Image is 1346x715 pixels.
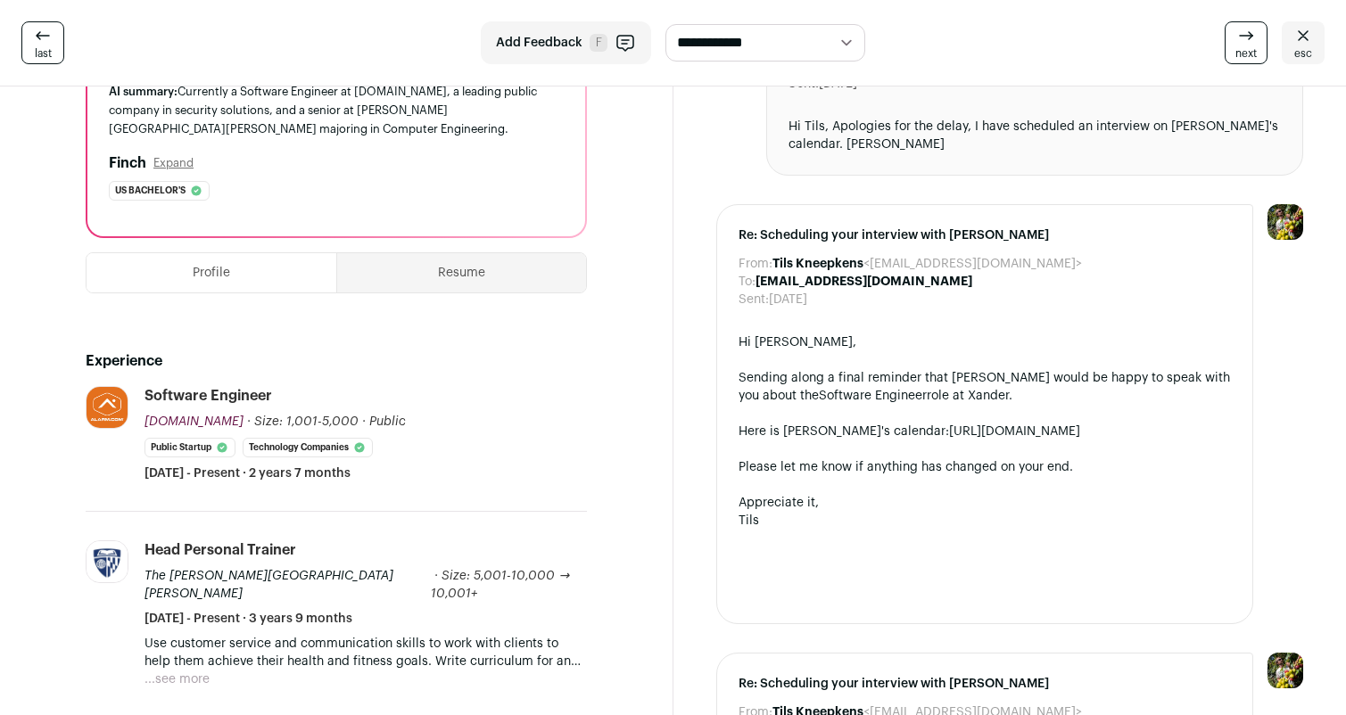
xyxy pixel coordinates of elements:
span: Us bachelor's [115,182,186,200]
dt: From: [739,255,772,273]
b: Tils Kneepkens [772,258,863,270]
div: Currently a Software Engineer at [DOMAIN_NAME], a leading public company in security solutions, a... [109,82,564,138]
span: · Size: 5,001-10,000 → 10,001+ [431,570,569,600]
button: Expand [153,156,194,170]
span: Public [369,415,406,428]
a: next [1225,21,1268,64]
span: F [590,34,607,52]
div: Sending along a final reminder that [PERSON_NAME] would be happy to speak with you about the role... [739,369,1232,405]
div: Here is [PERSON_NAME]'s calendar: [739,423,1232,440]
dt: Sent: [739,291,769,308]
a: [URL][DOMAIN_NAME] [949,425,1080,438]
div: Appreciate it, [739,494,1232,512]
a: Software Engineer [819,390,927,402]
div: Software Engineer [145,386,272,406]
img: 4a9790c8cace842e80f6062a55ed4a02c880fa653deff889f581eea09656212e.jpg [87,387,128,428]
li: Technology Companies [243,438,373,457]
a: last [21,21,64,64]
span: [DATE] - Present · 3 years 9 months [145,610,352,628]
img: 4e82c09a5c190636139c2cd5615a837f2095966af6388dd86372995d89a77b7a.jpg [87,541,128,582]
h2: Experience [86,350,587,372]
button: Add Feedback F [481,21,651,64]
button: Profile [87,253,336,292]
span: Add Feedback [496,34,582,52]
div: Hi [PERSON_NAME], [739,333,1232,351]
div: Please let me know if anything has changed on your end. [739,458,1232,476]
h2: Finch [109,152,146,174]
span: Re: Scheduling your interview with [PERSON_NAME] [739,226,1232,244]
span: · Size: 1,001-5,000 [247,415,359,428]
a: esc [1282,21,1325,64]
dt: To: [739,273,756,291]
dd: <[EMAIL_ADDRESS][DOMAIN_NAME]> [772,255,1082,273]
span: The [PERSON_NAME][GEOGRAPHIC_DATA][PERSON_NAME] [145,570,393,600]
span: [DATE] - Present · 2 years 7 months [145,464,351,482]
span: AI summary: [109,86,178,97]
div: Hi Tils, Apologies for the delay, I have scheduled an interview on [PERSON_NAME]'s calendar. [PER... [789,118,1282,153]
span: esc [1294,46,1312,61]
dd: [DATE] [769,291,807,308]
img: 6689865-medium_jpg [1268,204,1303,240]
span: [DOMAIN_NAME] [145,415,244,428]
div: Tils [739,512,1232,530]
li: Public Startup [145,438,235,457]
span: · [362,413,366,431]
b: [EMAIL_ADDRESS][DOMAIN_NAME] [756,275,972,288]
p: Use customer service and communication skills to work with clients to help them achieve their hea... [145,635,587,670]
img: 6689865-medium_jpg [1268,653,1303,688]
button: ...see more [145,670,210,688]
span: last [35,46,52,61]
div: Head Personal Trainer [145,540,296,560]
button: Resume [337,253,586,292]
span: Re: Scheduling your interview with [PERSON_NAME] [739,675,1232,693]
span: next [1235,46,1257,61]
